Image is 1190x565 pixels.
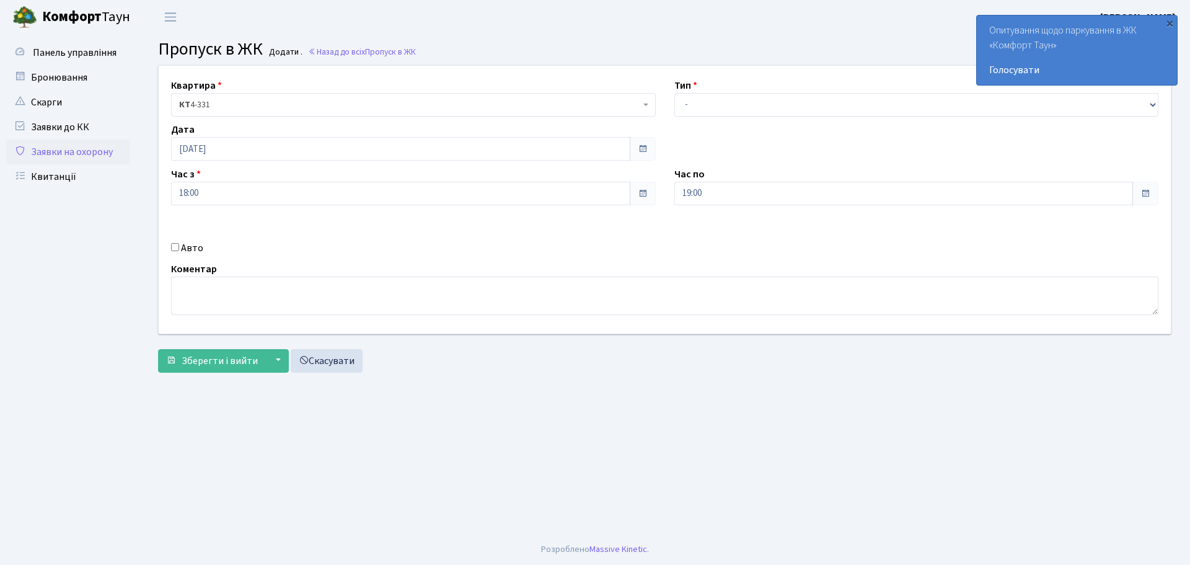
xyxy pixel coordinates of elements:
small: Додати . [267,47,302,58]
a: Бронювання [6,65,130,90]
label: Час по [674,167,705,182]
b: [PERSON_NAME] [1100,11,1175,24]
div: Опитування щодо паркування в ЖК «Комфорт Таун» [977,16,1177,85]
img: logo.png [12,5,37,30]
b: Комфорт [42,7,102,27]
span: Панель управління [33,46,117,60]
a: Квитанції [6,164,130,189]
span: <b>КТ</b>&nbsp;&nbsp;&nbsp;&nbsp;4-331 [179,99,640,111]
label: Дата [171,122,195,137]
a: Голосувати [989,63,1165,78]
a: Скасувати [291,349,363,373]
button: Зберегти і вийти [158,349,266,373]
label: Авто [181,241,203,256]
a: Панель управління [6,40,130,65]
button: Переключити навігацію [155,7,186,27]
a: Скарги [6,90,130,115]
a: Заявки на охорону [6,140,130,164]
a: Назад до всіхПропуск в ЖК [308,46,416,58]
a: [PERSON_NAME] [1100,10,1175,25]
span: Пропуск в ЖК [365,46,416,58]
a: Massive Kinetic [589,543,647,556]
span: <b>КТ</b>&nbsp;&nbsp;&nbsp;&nbsp;4-331 [171,93,656,117]
b: КТ [179,99,190,111]
div: × [1163,17,1176,29]
label: Квартира [171,78,222,93]
span: Пропуск в ЖК [158,37,263,61]
span: Таун [42,7,130,28]
span: Зберегти і вийти [182,354,258,368]
div: Розроблено . [541,543,649,556]
a: Заявки до КК [6,115,130,140]
label: Тип [674,78,697,93]
label: Час з [171,167,201,182]
label: Коментар [171,262,217,277]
